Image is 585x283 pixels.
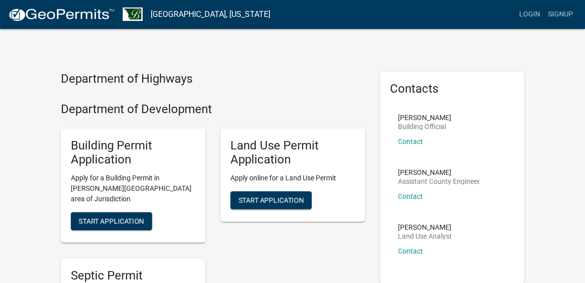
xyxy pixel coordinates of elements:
a: Contact [398,247,423,255]
p: [PERSON_NAME] [398,224,452,231]
p: [PERSON_NAME] [398,169,480,176]
p: Building Official [398,123,451,130]
button: Start Application [71,212,152,230]
h4: Department of Development [61,102,365,117]
p: Apply for a Building Permit in [PERSON_NAME][GEOGRAPHIC_DATA] area of Jurisdiction [71,173,195,204]
p: Assistant County Engineer [398,178,480,185]
button: Start Application [230,191,312,209]
a: Contact [398,192,423,200]
img: Benton County, Minnesota [123,7,143,21]
a: Signup [544,5,577,24]
a: Contact [398,138,423,145]
a: Login [515,5,544,24]
a: [GEOGRAPHIC_DATA], [US_STATE] [151,6,270,23]
h5: Contacts [390,82,515,96]
p: Land Use Analyst [398,233,452,240]
h5: Land Use Permit Application [230,139,355,167]
h5: Building Permit Application [71,139,195,167]
p: Apply online for a Land Use Permit [230,173,355,183]
p: [PERSON_NAME] [398,114,451,121]
span: Start Application [79,217,144,225]
span: Start Application [238,196,304,204]
h4: Department of Highways [61,72,365,86]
